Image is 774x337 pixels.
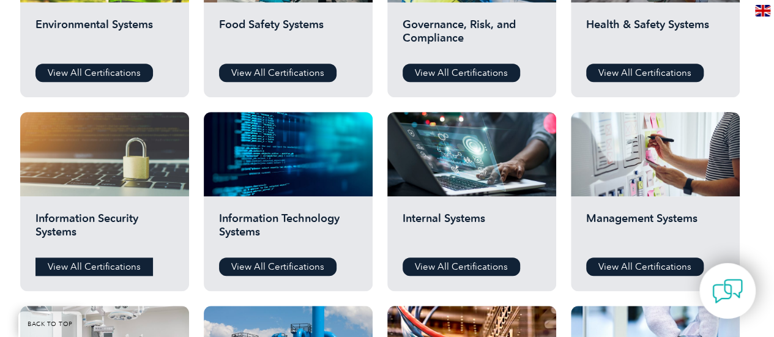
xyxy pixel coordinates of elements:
a: BACK TO TOP [18,311,82,337]
h2: Information Technology Systems [219,212,357,248]
h2: Management Systems [586,212,724,248]
a: View All Certifications [219,257,337,276]
img: contact-chat.png [712,276,743,306]
a: View All Certifications [403,64,520,82]
img: en [755,5,770,17]
h2: Information Security Systems [35,212,174,248]
a: View All Certifications [35,257,153,276]
h2: Environmental Systems [35,18,174,54]
h2: Food Safety Systems [219,18,357,54]
h2: Internal Systems [403,212,541,248]
a: View All Certifications [35,64,153,82]
a: View All Certifications [586,257,704,276]
a: View All Certifications [586,64,704,82]
h2: Governance, Risk, and Compliance [403,18,541,54]
a: View All Certifications [403,257,520,276]
h2: Health & Safety Systems [586,18,724,54]
a: View All Certifications [219,64,337,82]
